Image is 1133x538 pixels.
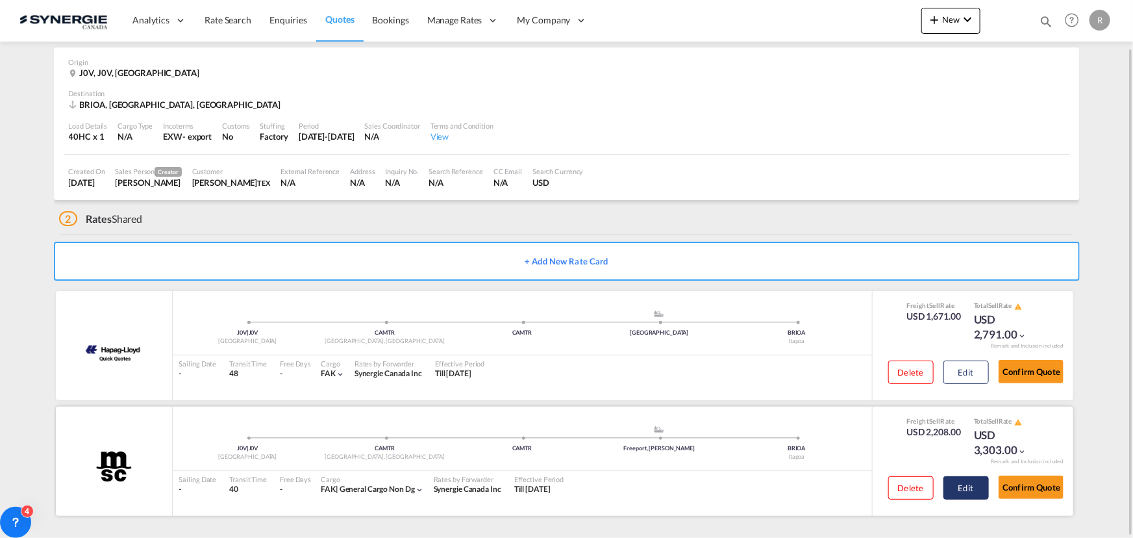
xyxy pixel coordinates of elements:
div: - [280,484,282,495]
span: Rate Search [205,14,251,25]
span: Manage Rates [427,14,482,27]
div: icon-magnify [1039,14,1053,34]
div: 40HC x 1 [69,131,108,142]
div: Itapoa [728,453,865,461]
div: N/A [350,177,375,188]
div: Synergie Canada Inc [434,484,501,495]
div: Rates by Forwarder [355,359,422,368]
span: New [927,14,975,25]
div: EXW [163,131,182,142]
button: Edit [943,476,989,500]
div: Till 31 Aug 2025 [435,368,471,379]
span: Rates [86,212,112,225]
div: Freight Rate [906,301,961,310]
span: Sell [988,417,999,425]
div: USD 2,208.00 [906,426,961,439]
span: Quotes [325,14,354,25]
div: View [430,131,493,142]
div: Synergie Canada Inc [355,368,422,379]
div: Cargo [321,474,424,484]
span: 2 [59,211,78,226]
span: My Company [517,14,571,27]
div: Transit Time [229,359,267,368]
button: icon-alert [1014,417,1023,427]
button: icon-alert [1014,301,1023,311]
div: Sales Person [116,166,182,177]
div: Total Rate [974,301,1039,311]
div: Transit Time [229,474,267,484]
span: Till [DATE] [435,368,471,378]
div: Period [299,121,355,131]
div: Factory Stuffing [260,131,288,142]
span: Sell [988,301,999,309]
span: Help [1061,9,1083,31]
span: J0V [237,329,249,336]
div: 40 [229,484,267,495]
div: Remark and Inclusion included [981,342,1073,350]
div: Search Reference [429,166,482,176]
div: 31 Aug 2025 [299,131,355,142]
div: N/A [280,177,340,188]
div: general cargo non dg [321,484,415,495]
div: [GEOGRAPHIC_DATA], [GEOGRAPHIC_DATA] [316,453,453,461]
div: Till 10 Sep 2025 [514,484,551,495]
span: Synergie Canada Inc [434,484,501,494]
div: [GEOGRAPHIC_DATA] [591,329,728,337]
md-icon: icon-chevron-down [336,370,345,379]
div: BRIOA [728,329,865,337]
button: Delete [888,476,934,500]
img: Hapag-Lloyd Quick Quotes [83,335,143,367]
div: USD [532,177,584,188]
div: N/A [118,131,153,142]
span: | [247,444,249,452]
button: Confirm Quote [999,476,1064,499]
span: | [247,329,249,336]
div: [GEOGRAPHIC_DATA], [GEOGRAPHIC_DATA] [316,337,453,346]
div: Stuffing [260,121,288,131]
md-icon: icon-alert [1015,303,1023,311]
div: Load Details [69,121,108,131]
div: [GEOGRAPHIC_DATA] [179,337,316,346]
div: Cargo Type [118,121,153,131]
div: N/A [365,131,420,142]
div: Sailing Date [179,359,217,368]
span: Synergie Canada Inc [355,368,422,378]
div: BRIOA [728,444,865,453]
div: - export [182,131,212,142]
div: Terms and Condition [430,121,493,131]
div: Effective Period [514,474,564,484]
span: FAK [321,484,340,494]
div: Rates by Forwarder [434,474,501,484]
md-icon: assets/icons/custom/ship-fill.svg [651,426,667,433]
div: Freeport, [PERSON_NAME] [591,444,728,453]
div: Rosa Ho [116,177,182,188]
span: J0V [249,444,258,452]
span: J0V [249,329,258,336]
div: Created On [69,166,105,176]
div: Cargo [321,359,345,368]
md-icon: icon-chevron-down [960,12,975,27]
div: USD 3,303.00 [974,428,1039,459]
div: No [222,131,249,142]
span: J0V, J0V, [GEOGRAPHIC_DATA] [80,68,199,78]
div: CAMTR [316,329,453,337]
div: R [1089,10,1110,31]
md-icon: icon-chevron-down [1017,331,1027,340]
span: TEX [257,179,270,187]
md-icon: assets/icons/custom/ship-fill.svg [651,311,667,317]
div: USD 1,671.00 [906,310,961,323]
button: Delete [888,361,934,384]
span: Sell [929,417,940,425]
div: N/A [429,177,482,188]
div: External Reference [280,166,340,176]
button: Confirm Quote [999,360,1064,383]
div: Customer [192,166,270,176]
div: Itapoa [728,337,865,346]
div: Search Currency [532,166,584,176]
span: | [336,484,338,494]
div: 48 [229,368,267,379]
img: MSC [95,450,132,483]
div: Sailing Date [179,474,217,484]
div: - [179,368,217,379]
div: [GEOGRAPHIC_DATA] [179,453,316,461]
